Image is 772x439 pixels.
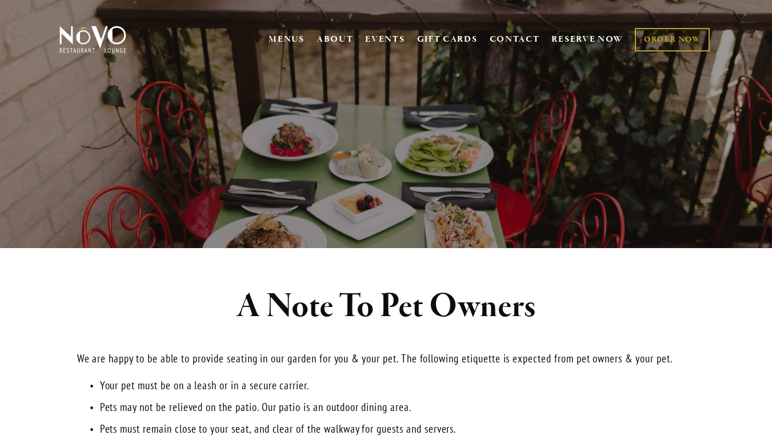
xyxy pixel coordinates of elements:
p: Pets may not be relieved on the patio. Our patio is an outdoor dining area. [100,399,695,416]
a: EVENTS [365,34,405,45]
a: MENUS [269,34,305,45]
p: Your pet must be on a leash or in a secure carrier. [100,377,695,394]
a: ORDER NOW [635,28,710,51]
h1: A Note To Pet Owners [77,288,695,325]
p: Pets must remain close to your seat, and clear of the walkway for guests and servers. [100,421,695,437]
a: CONTACT [490,29,540,50]
a: GIFT CARDS [417,29,478,50]
img: Novo Restaurant &amp; Lounge [57,25,129,54]
a: RESERVE NOW [551,29,623,50]
a: ABOUT [317,34,354,45]
p: We are happy to be able to provide seating in our garden for you & your pet. The following etique... [77,350,695,367]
